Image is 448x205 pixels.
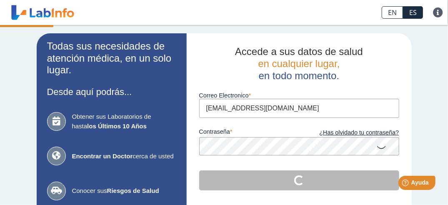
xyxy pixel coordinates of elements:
[235,46,363,57] span: Accede a sus datos de salud
[47,87,176,97] h3: Desde aquí podrás...
[299,128,399,137] a: ¿Has olvidado tu contraseña?
[72,152,133,160] b: Encontrar un Doctor
[382,6,403,19] a: EN
[47,40,176,76] h2: Todas sus necesidades de atención médica, en un solo lugar.
[107,187,159,194] b: Riesgos de Salud
[403,6,423,19] a: ES
[374,172,439,196] iframe: Help widget launcher
[259,70,339,81] span: en todo momento.
[72,112,176,131] span: Obtener sus Laboratorios de hasta
[199,128,299,137] label: contraseña
[199,92,399,99] label: Correo Electronico
[72,186,176,196] span: Conocer sus
[258,58,340,69] span: en cualquier lugar,
[72,152,176,161] span: cerca de usted
[87,122,147,130] b: los Últimos 10 Años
